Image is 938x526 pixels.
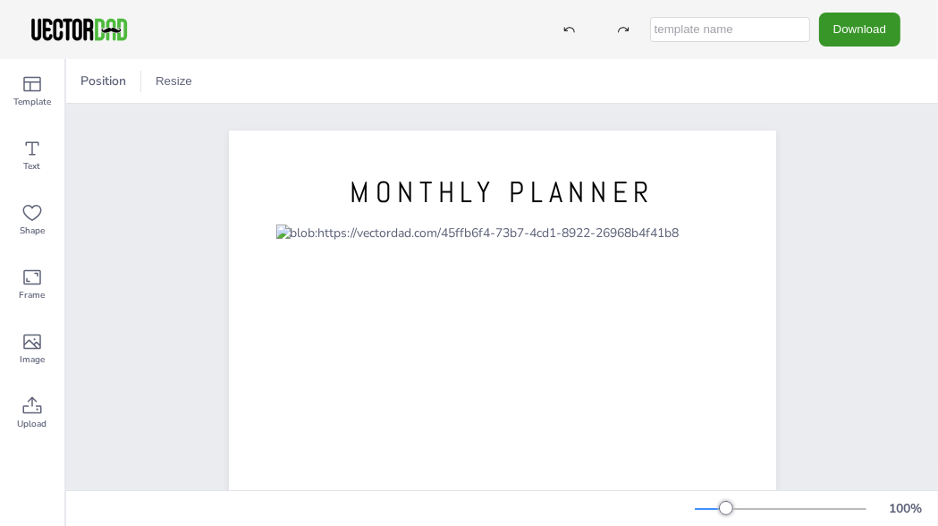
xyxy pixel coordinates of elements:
[20,352,45,367] span: Image
[20,288,46,302] span: Frame
[148,67,199,96] button: Resize
[18,417,47,431] span: Upload
[77,72,130,89] span: Position
[29,16,130,43] img: VectorDad-1.png
[650,17,810,42] input: template name
[13,95,51,109] span: Template
[20,224,45,238] span: Shape
[24,159,41,174] span: Text
[884,500,927,517] div: 100 %
[819,13,900,46] button: Download
[350,174,655,211] span: MONTHLY PLANNER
